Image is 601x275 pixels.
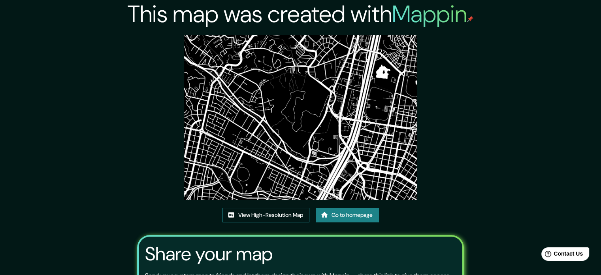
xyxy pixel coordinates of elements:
iframe: Help widget launcher [531,244,592,266]
img: mappin-pin [467,16,473,22]
img: created-map [184,35,417,200]
h3: Share your map [145,243,273,265]
a: Go to homepage [316,208,379,222]
a: View High-Resolution Map [222,208,309,222]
